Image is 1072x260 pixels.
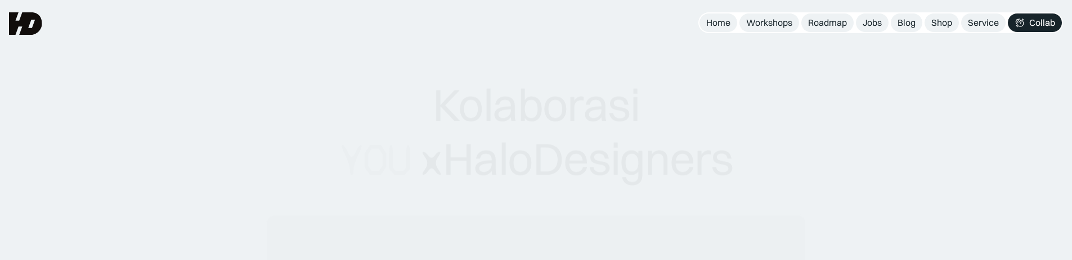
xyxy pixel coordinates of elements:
div: Service [968,17,999,29]
div: Home [706,17,730,29]
a: Jobs [856,13,889,32]
a: Collab [1008,13,1062,32]
a: Roadmap [801,13,854,32]
div: Collab [1029,17,1055,29]
div: Workshops [746,17,792,29]
div: Blog [898,17,916,29]
a: Blog [891,13,922,32]
div: Shop [931,17,952,29]
a: Shop [925,13,959,32]
div: Roadmap [808,17,847,29]
div: Kolaborasi HaloDesigners [339,77,733,187]
span: YOU [339,133,411,187]
div: Jobs [863,17,882,29]
a: Workshops [739,13,799,32]
a: Home [699,13,737,32]
a: Service [961,13,1006,32]
span: x [419,133,443,187]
